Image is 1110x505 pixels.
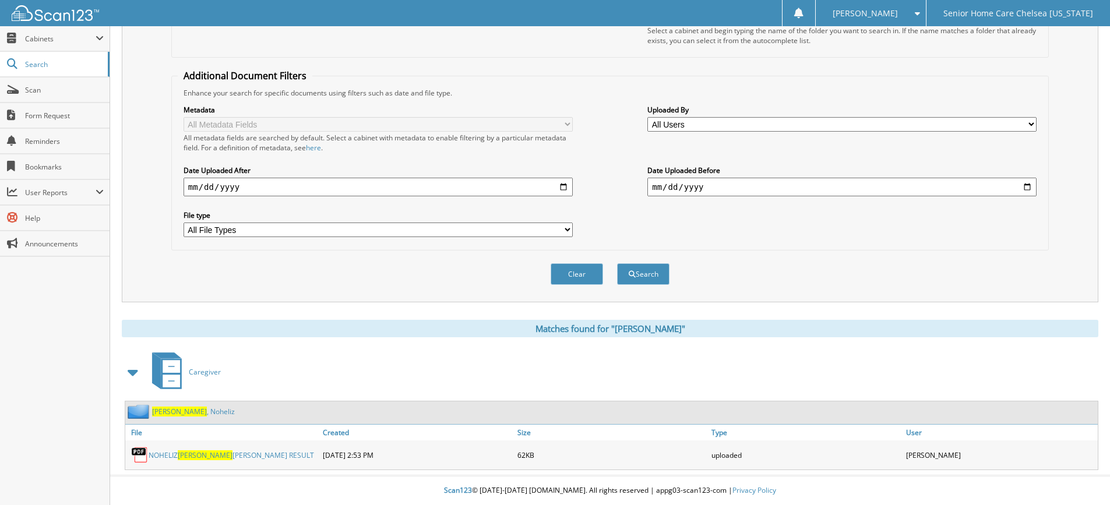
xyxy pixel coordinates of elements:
label: Date Uploaded After [184,165,573,175]
label: Metadata [184,105,573,115]
span: Search [25,59,102,69]
span: Bookmarks [25,162,104,172]
div: [PERSON_NAME] [903,443,1098,467]
input: start [184,178,573,196]
legend: Additional Document Filters [178,69,312,82]
img: folder2.png [128,404,152,419]
a: here [306,143,321,153]
span: User Reports [25,188,96,197]
span: Scan123 [444,485,472,495]
a: [PERSON_NAME], Noheliz [152,407,235,416]
span: Form Request [25,111,104,121]
span: Reminders [25,136,104,146]
button: Search [617,263,669,285]
span: Announcements [25,239,104,249]
span: Caregiver [189,367,221,377]
span: Cabinets [25,34,96,44]
iframe: Chat Widget [1052,449,1110,505]
span: [PERSON_NAME] [152,407,207,416]
div: 62KB [515,443,709,467]
a: Created [320,425,515,440]
div: Select a cabinet and begin typing the name of the folder you want to search in. If the name match... [647,26,1037,45]
label: Uploaded By [647,105,1037,115]
a: Type [709,425,903,440]
button: Clear [551,263,603,285]
a: Caregiver [145,349,221,395]
a: User [903,425,1098,440]
div: uploaded [709,443,903,467]
label: File type [184,210,573,220]
span: Scan [25,85,104,95]
a: Size [515,425,709,440]
span: [PERSON_NAME] [833,10,898,17]
a: Privacy Policy [732,485,776,495]
a: File [125,425,320,440]
div: Matches found for "[PERSON_NAME]" [122,320,1098,337]
span: Senior Home Care Chelsea [US_STATE] [943,10,1093,17]
a: NOHELIZ[PERSON_NAME][PERSON_NAME] RESULT [149,450,314,460]
label: Date Uploaded Before [647,165,1037,175]
div: Enhance your search for specific documents using filters such as date and file type. [178,88,1042,98]
img: PDF.png [131,446,149,464]
img: scan123-logo-white.svg [12,5,99,21]
input: end [647,178,1037,196]
span: [PERSON_NAME] [178,450,232,460]
div: © [DATE]-[DATE] [DOMAIN_NAME]. All rights reserved | appg03-scan123-com | [110,476,1110,505]
span: Help [25,213,104,223]
div: All metadata fields are searched by default. Select a cabinet with metadata to enable filtering b... [184,133,573,153]
div: [DATE] 2:53 PM [320,443,515,467]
